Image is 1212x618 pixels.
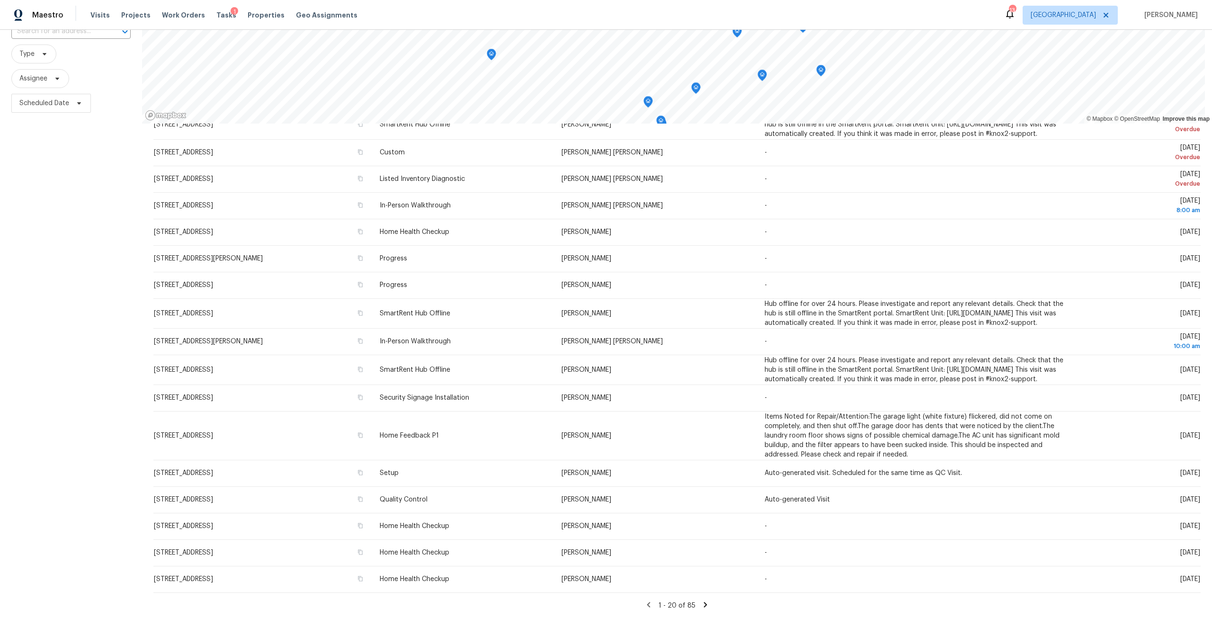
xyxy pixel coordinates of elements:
[154,549,213,556] span: [STREET_ADDRESS]
[487,49,496,63] div: Map marker
[561,149,663,156] span: [PERSON_NAME] [PERSON_NAME]
[561,338,663,345] span: [PERSON_NAME] [PERSON_NAME]
[380,202,451,209] span: In-Person Walkthrough
[19,74,47,83] span: Assignee
[1180,282,1200,288] span: [DATE]
[561,523,611,529] span: [PERSON_NAME]
[1180,470,1200,476] span: [DATE]
[154,149,213,156] span: [STREET_ADDRESS]
[11,24,104,39] input: Search for an address...
[1180,549,1200,556] span: [DATE]
[1079,179,1200,188] div: Overdue
[561,367,611,373] span: [PERSON_NAME]
[765,149,767,156] span: -
[1079,197,1200,215] span: [DATE]
[1009,6,1016,15] div: 13
[380,310,450,317] span: SmartRent Hub Offline
[356,148,365,156] button: Copy Address
[659,602,695,609] span: 1 - 20 of 85
[561,282,611,288] span: [PERSON_NAME]
[1180,576,1200,582] span: [DATE]
[154,576,213,582] span: [STREET_ADDRESS]
[356,174,365,183] button: Copy Address
[691,82,701,97] div: Map marker
[561,549,611,556] span: [PERSON_NAME]
[1180,394,1200,401] span: [DATE]
[154,523,213,529] span: [STREET_ADDRESS]
[32,10,63,20] span: Maestro
[380,367,450,373] span: SmartRent Hub Offline
[1079,125,1200,134] div: Overdue
[162,10,205,20] span: Work Orders
[380,576,449,582] span: Home Health Checkup
[1079,333,1200,351] span: [DATE]
[380,121,450,128] span: SmartRent Hub Offline
[757,70,767,84] div: Map marker
[121,10,151,20] span: Projects
[118,25,132,38] button: Open
[231,7,238,17] div: 1
[296,10,357,20] span: Geo Assignments
[154,229,213,235] span: [STREET_ADDRESS]
[1180,255,1200,262] span: [DATE]
[380,549,449,556] span: Home Health Checkup
[154,338,263,345] span: [STREET_ADDRESS][PERSON_NAME]
[1163,116,1210,122] a: Improve this map
[1180,310,1200,317] span: [DATE]
[145,110,187,121] a: Mapbox homepage
[816,65,826,80] div: Map marker
[356,337,365,345] button: Copy Address
[1079,144,1200,162] span: [DATE]
[356,309,365,317] button: Copy Address
[765,576,767,582] span: -
[765,470,962,476] span: Auto-generated visit. Scheduled for the same time as QC Visit.
[765,338,767,345] span: -
[356,393,365,402] button: Copy Address
[561,176,663,182] span: [PERSON_NAME] [PERSON_NAME]
[90,10,110,20] span: Visits
[561,496,611,503] span: [PERSON_NAME]
[561,121,611,128] span: [PERSON_NAME]
[561,432,611,439] span: [PERSON_NAME]
[561,470,611,476] span: [PERSON_NAME]
[356,365,365,374] button: Copy Address
[154,394,213,401] span: [STREET_ADDRESS]
[380,394,469,401] span: Security Signage Installation
[356,431,365,439] button: Copy Address
[154,367,213,373] span: [STREET_ADDRESS]
[561,229,611,235] span: [PERSON_NAME]
[380,523,449,529] span: Home Health Checkup
[1087,116,1113,122] a: Mapbox
[561,202,663,209] span: [PERSON_NAME] [PERSON_NAME]
[1114,116,1160,122] a: OpenStreetMap
[19,99,69,108] span: Scheduled Date
[765,112,1063,137] span: Hub offline for over 24 hours. Please investigate and report any relevant details. Check that the...
[1141,10,1198,20] span: [PERSON_NAME]
[248,10,285,20] span: Properties
[356,548,365,556] button: Copy Address
[154,310,213,317] span: [STREET_ADDRESS]
[1180,496,1200,503] span: [DATE]
[765,357,1063,383] span: Hub offline for over 24 hours. Please investigate and report any relevant details. Check that the...
[19,49,35,59] span: Type
[356,521,365,530] button: Copy Address
[380,496,428,503] span: Quality Control
[765,413,1060,458] span: Items Noted for Repair/Attention:The garage light (white fixture) flickered, did not come on comp...
[380,255,407,262] span: Progress
[1079,171,1200,188] span: [DATE]
[356,120,365,128] button: Copy Address
[1180,367,1200,373] span: [DATE]
[380,149,405,156] span: Custom
[765,549,767,556] span: -
[765,255,767,262] span: -
[643,96,653,111] div: Map marker
[356,227,365,236] button: Copy Address
[656,116,666,130] div: Map marker
[765,229,767,235] span: -
[356,254,365,262] button: Copy Address
[765,282,767,288] span: -
[380,470,399,476] span: Setup
[561,310,611,317] span: [PERSON_NAME]
[356,201,365,209] button: Copy Address
[154,282,213,288] span: [STREET_ADDRESS]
